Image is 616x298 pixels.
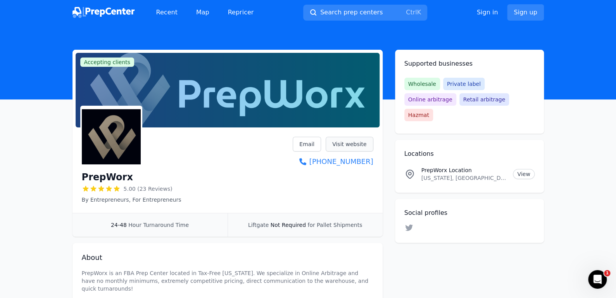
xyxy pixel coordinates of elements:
span: for Pallet Shipments [307,222,362,228]
p: [US_STATE], [GEOGRAPHIC_DATA] [421,174,507,182]
h2: Locations [404,149,535,159]
span: Online arbitrage [404,93,456,106]
img: PrepCenter [72,7,135,18]
iframe: Intercom live chat [588,270,607,289]
kbd: K [417,9,421,16]
kbd: Ctrl [406,9,417,16]
h2: Supported businesses [404,59,535,68]
span: Hazmat [404,109,433,121]
span: Liftgate [248,222,269,228]
span: Accepting clients [80,58,135,67]
p: PrepWorx Location [421,166,507,174]
a: View [513,169,534,179]
img: PrepWorx [82,107,141,166]
button: Search prep centersCtrlK [303,5,427,21]
span: Not Required [271,222,306,228]
span: Private label [443,78,485,90]
a: Repricer [222,5,260,20]
span: 5.00 (23 Reviews) [124,185,173,193]
a: Visit website [326,137,373,152]
a: Recent [150,5,184,20]
a: Email [293,137,321,152]
span: Wholesale [404,78,440,90]
span: Search prep centers [320,8,383,17]
span: 24-48 [111,222,127,228]
p: By Entrepreneurs, For Entrepreneurs [82,196,181,204]
h2: Social profiles [404,208,535,218]
span: Retail arbitrage [459,93,509,106]
span: Hour Turnaround Time [128,222,189,228]
h1: PrepWorx [82,171,133,183]
a: Sign in [477,8,498,17]
a: [PHONE_NUMBER] [293,156,373,167]
h2: About [82,252,373,263]
span: 1 [604,270,610,276]
p: PrepWorx is an FBA Prep Center located in Tax-Free [US_STATE]. We specialize in Online Arbitrage ... [82,269,373,293]
a: Sign up [507,4,544,21]
a: Map [190,5,216,20]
